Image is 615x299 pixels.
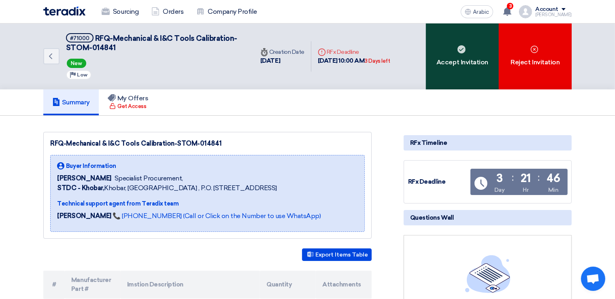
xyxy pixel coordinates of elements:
div: Min [548,186,559,194]
div: : [538,170,540,185]
span: Arabic [473,9,489,15]
div: RFx Deadline [318,48,390,56]
span: Khobar, [GEOGRAPHIC_DATA] , P.O. [STREET_ADDRESS] [57,183,277,193]
th: # [43,271,65,299]
a: Summary [43,89,99,115]
img: Teradix logo [43,6,85,16]
span: Low [77,72,87,78]
div: Reject Invitation [499,23,572,89]
a: My Offers Get Access [99,89,157,115]
div: #71000 [70,36,89,41]
button: Export Items Table [302,248,372,261]
div: Account [535,6,558,13]
span: Buyer Information [66,162,116,170]
a: Company Profile [190,3,264,21]
a: 📞 [PHONE_NUMBER] (Call or Click on the Number to use WhatsApp) [113,212,321,220]
div: Get Access [109,102,146,110]
span: New [67,59,86,68]
div: Accept Invitation [426,23,499,89]
div: Technical support agent from Teradix team [57,199,321,208]
th: Manufacturer Part # [65,271,121,299]
span: [PERSON_NAME] [57,174,111,183]
a: Sourcing [95,3,145,21]
button: Arabic [461,5,493,18]
span: Questions Wall [410,213,453,222]
div: RFx Deadline [408,177,469,187]
th: Attachments [316,271,372,299]
div: Creation Date [260,48,304,56]
img: profile_test.png [519,5,532,18]
span: 3 [507,3,513,9]
span: Specialist Procurement, [115,174,183,183]
div: [PERSON_NAME] [535,13,572,17]
div: Hr [523,186,528,194]
th: Imstion Description [121,271,260,299]
img: empty_state_list.svg [465,255,511,293]
strong: [PERSON_NAME] [57,212,111,220]
h5: RFQ-Mechanical & I&C Tools Calibration-STOM-014841 [66,33,244,53]
div: Day [494,186,505,194]
th: Quantity [260,271,316,299]
span: RFQ-Mechanical & I&C Tools Calibration-STOM-014841 [66,34,237,52]
div: 46 [547,173,560,184]
div: 3 Days left [365,57,390,65]
a: Orders [145,3,190,21]
h5: My Offers [108,94,149,102]
div: : [512,170,514,185]
div: [DATE] 10:00 AM [318,56,390,66]
b: STDC - Khobar, [57,184,104,192]
div: [DATE] [260,56,304,66]
div: 3 [496,173,503,184]
div: RFQ-Mechanical & I&C Tools Calibration-STOM-014841 [50,139,365,148]
div: 21 [521,173,531,184]
div: RFx Timeline [404,135,572,151]
h5: Summary [52,98,90,106]
a: Open chat [581,267,605,291]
